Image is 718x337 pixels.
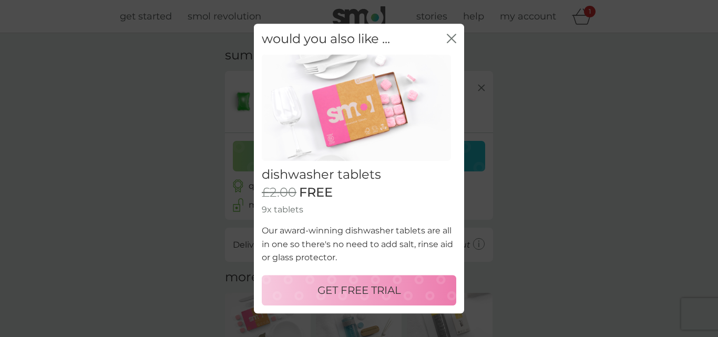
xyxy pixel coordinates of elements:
[262,167,456,182] h2: dishwasher tablets
[299,185,333,200] span: FREE
[317,282,401,299] p: GET FREE TRIAL
[262,32,390,47] h2: would you also like ...
[262,224,456,264] p: Our award-winning dishwasher tablets are all in one so there's no need to add salt, rinse aid or ...
[262,185,296,200] span: £2.00
[447,34,456,45] button: close
[262,203,456,217] p: 9x tablets
[262,275,456,305] button: GET FREE TRIAL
